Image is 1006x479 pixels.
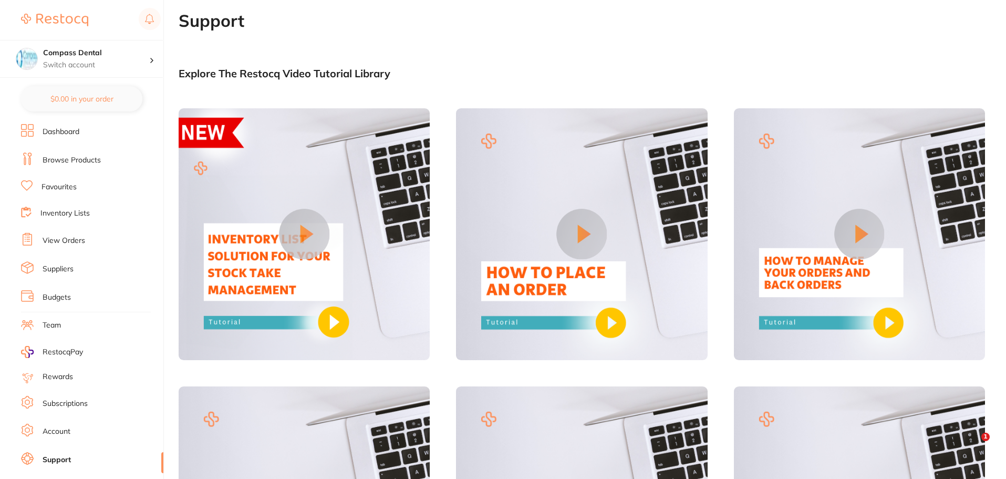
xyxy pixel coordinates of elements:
[40,208,90,219] a: Inventory Lists
[456,108,707,360] img: Video 2
[21,346,34,358] img: RestocqPay
[43,60,149,70] p: Switch account
[43,372,73,382] a: Rewards
[734,108,985,360] img: Video 3
[43,236,85,246] a: View Orders
[43,127,79,137] a: Dashboard
[43,292,71,303] a: Budgets
[21,14,88,26] img: Restocq Logo
[43,347,83,358] span: RestocqPay
[179,11,1006,30] h1: Support
[42,182,77,192] a: Favourites
[16,48,37,69] img: Compass Dental
[43,320,61,331] a: Team
[981,433,990,441] span: 1
[43,264,74,274] a: Suppliers
[21,346,83,358] a: RestocqPay
[43,399,88,409] a: Subscriptions
[43,48,149,58] h4: Compass Dental
[179,67,985,79] div: Explore The Restocq Video Tutorial Library
[43,455,71,465] a: Support
[179,108,430,360] img: Video 1
[21,8,88,32] a: Restocq Logo
[43,155,101,166] a: Browse Products
[43,426,70,437] a: Account
[960,433,985,458] iframe: Intercom live chat
[21,86,142,111] button: $0.00 in your order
